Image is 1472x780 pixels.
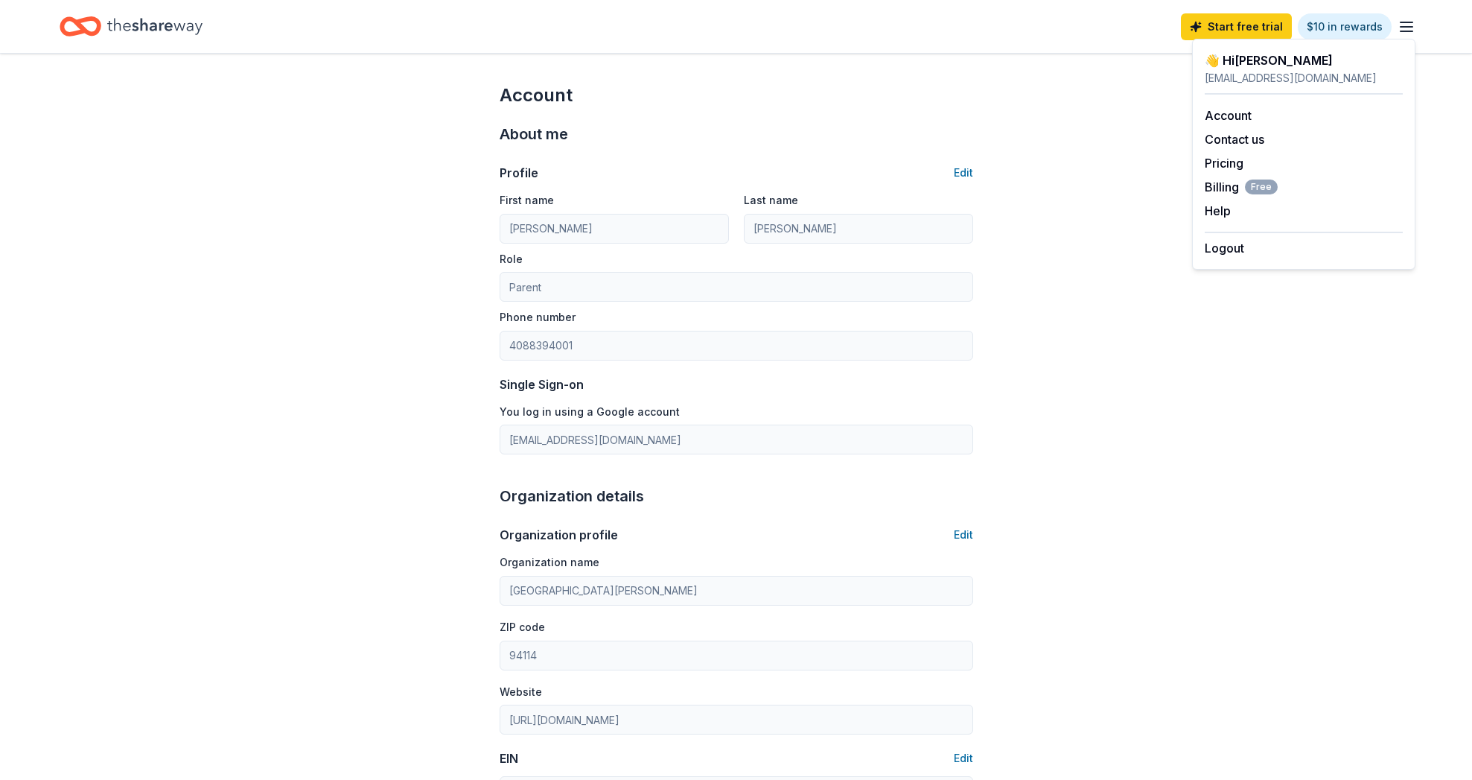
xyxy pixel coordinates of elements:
[500,164,538,182] div: Profile
[954,526,973,544] button: Edit
[60,9,203,44] a: Home
[500,620,545,635] label: ZIP code
[744,193,798,208] label: Last name
[500,685,542,700] label: Website
[1205,156,1243,171] a: Pricing
[1205,239,1244,257] button: Logout
[1205,51,1403,69] div: 👋 Hi [PERSON_NAME]
[500,641,973,670] input: 12345 (U.S. only)
[500,193,554,208] label: First name
[500,749,518,767] div: EIN
[500,405,680,419] label: You log in using a Google account
[1298,13,1392,40] a: $10 in rewards
[954,749,973,767] button: Edit
[954,164,973,182] button: Edit
[1205,202,1231,220] button: Help
[500,83,973,107] div: Account
[500,526,618,544] div: Organization profile
[1205,178,1278,196] span: Billing
[1205,69,1403,87] div: [EMAIL_ADDRESS][DOMAIN_NAME]
[500,375,973,393] div: Single Sign-on
[500,122,973,146] div: About me
[1205,178,1278,196] button: BillingFree
[500,252,523,267] label: Role
[500,310,576,325] label: Phone number
[1205,108,1252,123] a: Account
[1205,130,1264,148] button: Contact us
[1181,13,1292,40] a: Start free trial
[1245,180,1278,194] span: Free
[500,555,599,570] label: Organization name
[500,484,973,508] div: Organization details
